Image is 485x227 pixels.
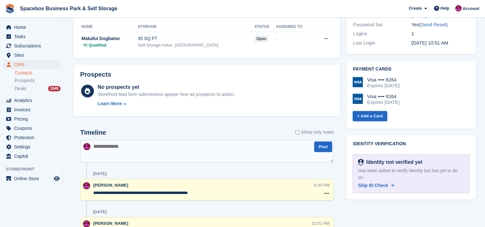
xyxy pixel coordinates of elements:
[411,40,448,46] time: 2025-08-30 09:51:50 UTC
[81,35,138,42] div: Makafui Dogbatse
[15,77,61,84] a: Prospects
[3,105,61,114] a: menu
[14,142,53,151] span: Settings
[15,86,26,92] span: Deals
[98,91,235,98] div: Storefront lead form submissions appear here as prospects to action.
[93,171,107,176] div: [DATE]
[3,114,61,123] a: menu
[3,142,61,151] a: menu
[3,32,61,41] a: menu
[93,183,128,188] span: [PERSON_NAME]
[353,39,411,47] div: Last Login
[367,83,399,88] div: Expires [DATE]
[463,5,479,12] span: Account
[15,78,35,84] span: Prospects
[14,124,53,133] span: Coupons
[367,99,399,105] div: Expires [DATE]
[353,94,363,104] img: Visa Logo
[276,22,314,32] th: Assigned to
[98,100,122,107] div: Learn More
[358,167,464,181] div: Has been asked to verify identity but has yet to do so.
[295,129,299,136] input: Show only notes
[276,35,314,42] div: -
[367,77,399,83] div: Visa •••• 8264
[3,60,61,69] a: menu
[314,182,330,188] div: 6:30 PM
[86,42,87,48] span: |
[14,114,53,123] span: Pricing
[364,158,422,166] div: Identity not verified yet
[98,83,235,91] div: No prospects yet
[3,51,61,60] a: menu
[353,111,387,122] a: + Add a Card
[455,5,462,12] img: Shitika Balanath
[421,22,446,27] a: Send Reset
[411,21,470,29] div: Yes
[419,22,447,27] span: ( )
[3,23,61,32] a: menu
[138,22,255,32] th: Storage
[353,141,470,147] h2: Identity verification
[6,166,64,172] span: Storefront
[255,36,268,42] span: open
[409,5,422,12] span: Create
[358,183,388,188] span: Skip ID Check
[53,175,61,182] a: Preview store
[14,105,53,114] span: Invoices
[3,41,61,50] a: menu
[14,41,53,50] span: Subscriptions
[14,152,53,161] span: Capital
[138,42,255,48] div: Self-Storage Aston, [GEOGRAPHIC_DATA]
[138,35,255,42] div: 35 SQ FT
[358,159,364,166] img: Identity Verification Ready
[17,3,120,14] a: Spacebox Business Park & Self Storage
[5,4,15,13] img: stora-icon-8386f47178a22dfd0bd8f6a31ec36ba5ce8667c1dd55bd0f319d3a0aa187defe.svg
[80,129,106,136] h2: Timeline
[353,67,470,72] h2: Payment cards
[80,22,138,32] th: Name
[14,133,53,142] span: Protection
[88,42,106,48] span: Qualified
[440,5,449,12] span: Help
[3,96,61,105] a: menu
[83,143,90,150] img: Shitika Balanath
[314,141,332,152] button: Post
[312,220,330,226] div: 12:01 PM
[14,32,53,41] span: Tasks
[367,94,399,99] div: Visa •••• 8264
[93,221,128,226] span: [PERSON_NAME]
[353,77,363,87] img: Visa Logo
[83,182,90,189] img: Shitika Balanath
[295,129,334,136] label: Show only notes
[48,86,61,91] div: 1945
[80,71,111,78] h2: Prospects
[14,96,53,105] span: Analytics
[15,70,61,76] a: Contacts
[14,23,53,32] span: Home
[93,209,107,214] div: [DATE]
[98,100,235,107] a: Learn More
[14,174,53,183] span: Online Store
[14,60,53,69] span: CRM
[358,182,394,189] a: Skip ID Check
[353,30,411,38] div: Logins
[411,30,470,38] div: 1
[255,22,276,32] th: Status
[3,152,61,161] a: menu
[353,21,411,29] div: Password Set
[14,51,53,60] span: Sites
[15,85,61,92] a: Deals 1945
[3,133,61,142] a: menu
[3,174,61,183] a: menu
[3,124,61,133] a: menu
